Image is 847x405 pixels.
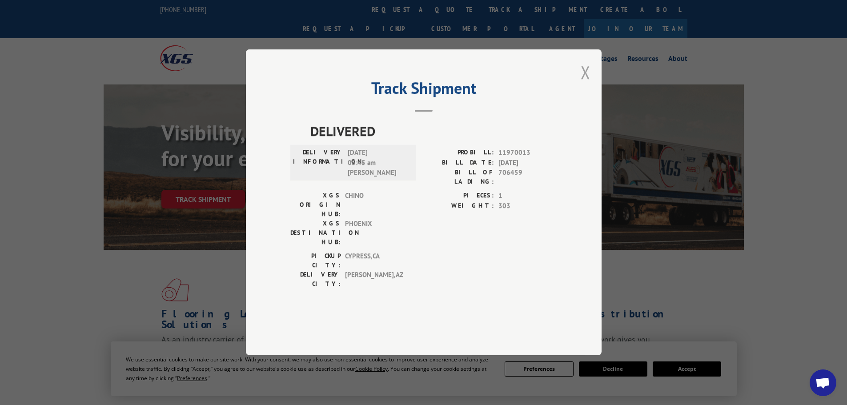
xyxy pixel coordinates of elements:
[424,148,494,158] label: PROBILL:
[290,270,341,289] label: DELIVERY CITY:
[424,158,494,168] label: BILL DATE:
[345,219,405,247] span: PHOENIX
[498,158,557,168] span: [DATE]
[498,148,557,158] span: 11970013
[310,121,557,141] span: DELIVERED
[345,270,405,289] span: [PERSON_NAME] , AZ
[498,168,557,187] span: 706459
[348,148,408,178] span: [DATE] 05:45 am [PERSON_NAME]
[424,201,494,211] label: WEIGHT:
[581,60,590,84] button: Close modal
[810,369,836,396] div: Open chat
[290,252,341,270] label: PICKUP CITY:
[424,168,494,187] label: BILL OF LADING:
[293,148,343,178] label: DELIVERY INFORMATION:
[290,191,341,219] label: XGS ORIGIN HUB:
[498,191,557,201] span: 1
[345,252,405,270] span: CYPRESS , CA
[345,191,405,219] span: CHINO
[498,201,557,211] span: 303
[290,82,557,99] h2: Track Shipment
[424,191,494,201] label: PIECES:
[290,219,341,247] label: XGS DESTINATION HUB:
